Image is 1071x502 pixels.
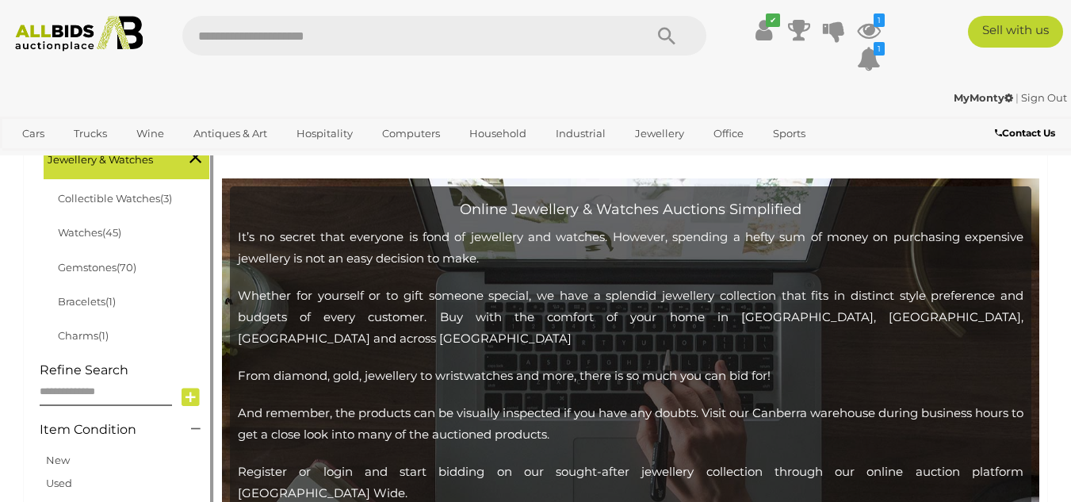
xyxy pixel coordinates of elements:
[703,121,754,147] a: Office
[117,261,136,274] span: (70)
[8,16,151,52] img: Allbids.com.au
[995,125,1059,142] a: Contact Us
[238,285,1023,349] p: Whether for yourself or to gift someone special, we have a splendid jewellery collection that fit...
[627,16,706,56] button: Search
[1016,91,1019,104] span: |
[183,121,277,147] a: Antiques & Art
[1021,91,1067,104] a: Sign Out
[372,121,450,147] a: Computers
[545,121,616,147] a: Industrial
[286,121,363,147] a: Hospitality
[857,16,881,44] a: 1
[625,121,694,147] a: Jewellery
[58,192,172,205] a: Collectible Watches(3)
[874,13,885,27] i: 1
[98,329,109,342] span: (1)
[766,13,780,27] i: ✔
[874,42,885,56] i: 1
[12,147,145,173] a: [GEOGRAPHIC_DATA]
[160,192,172,205] span: (3)
[58,329,109,342] a: Charms(1)
[857,44,881,73] a: 1
[58,226,121,239] a: Watches(45)
[46,454,70,466] a: New
[58,295,116,308] a: Bracelets(1)
[954,91,1016,104] a: MyMonty
[102,226,121,239] span: (45)
[46,477,72,489] a: Used
[63,121,117,147] a: Trucks
[40,423,167,437] h4: Item Condition
[238,202,1023,218] h2: Online Jewellery & Watches Auctions Simplified
[48,147,166,169] span: Jewellery & Watches
[40,363,209,377] h4: Refine Search
[238,402,1023,445] p: And remember, the products can be visually inspected if you have any doubts. Visit our Canberra w...
[752,16,776,44] a: ✔
[459,121,537,147] a: Household
[12,121,55,147] a: Cars
[968,16,1063,48] a: Sell with us
[238,226,1023,269] p: It’s no secret that everyone is fond of jewellery and watches. However, spending a hefty sum of m...
[763,121,816,147] a: Sports
[105,295,116,308] span: (1)
[238,365,1023,386] p: From diamond, gold, jewellery to wristwatches and more, there is so much you can bid for!
[126,121,174,147] a: Wine
[58,261,136,274] a: Gemstones(70)
[995,127,1055,139] b: Contact Us
[954,91,1013,104] strong: MyMonty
